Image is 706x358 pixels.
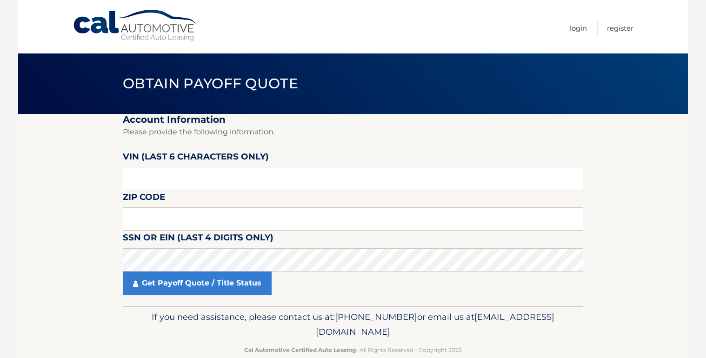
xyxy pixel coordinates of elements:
[129,310,577,339] p: If you need assistance, please contact us at: or email us at
[129,345,577,355] p: - All Rights Reserved - Copyright 2025
[123,75,298,92] span: Obtain Payoff Quote
[123,114,583,126] h2: Account Information
[335,312,417,322] span: [PHONE_NUMBER]
[123,126,583,139] p: Please provide the following information.
[570,20,587,36] a: Login
[123,272,272,295] a: Get Payoff Quote / Title Status
[244,346,356,353] strong: Cal Automotive Certified Auto Leasing
[607,20,633,36] a: Register
[123,190,165,207] label: Zip Code
[73,9,198,42] a: Cal Automotive
[123,150,269,167] label: VIN (last 6 characters only)
[123,231,273,248] label: SSN or EIN (last 4 digits only)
